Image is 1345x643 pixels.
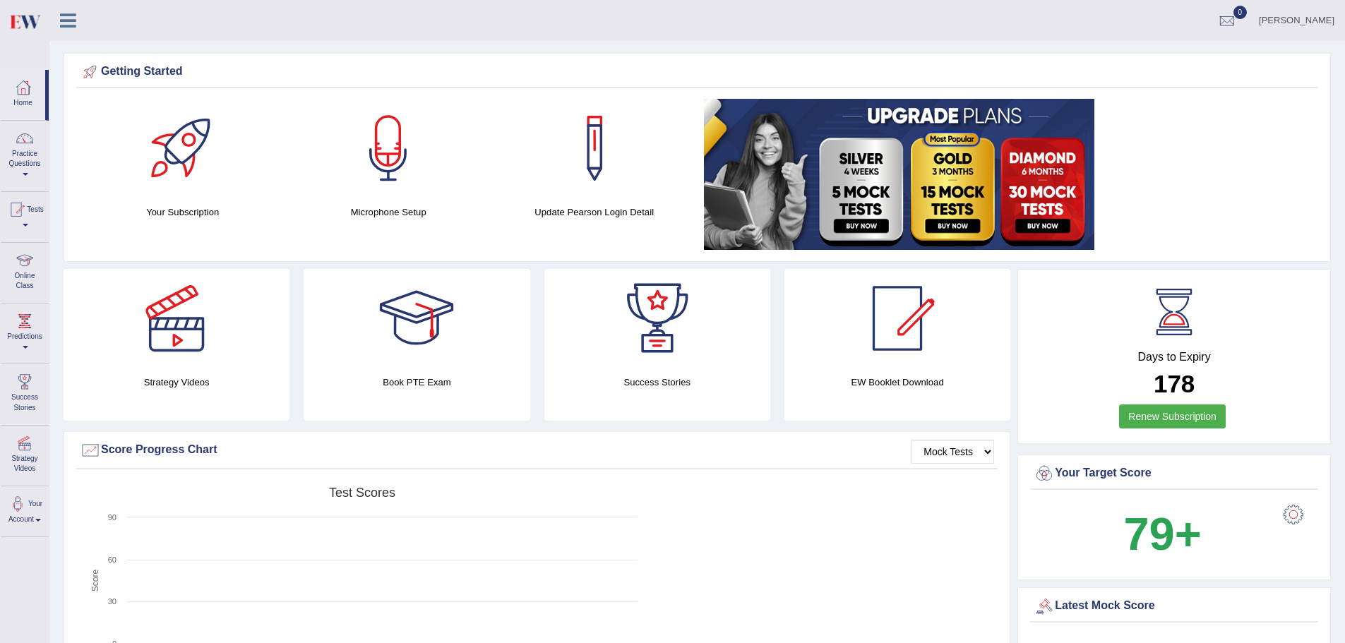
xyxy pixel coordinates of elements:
[108,597,116,606] text: 30
[1,304,49,359] a: Predictions
[64,375,289,390] h4: Strategy Videos
[1034,463,1315,484] div: Your Target Score
[1,70,45,116] a: Home
[108,513,116,522] text: 90
[80,61,1315,83] div: Getting Started
[1154,370,1195,397] b: 178
[1,364,49,420] a: Success Stories
[1,192,49,238] a: Tests
[1,426,49,481] a: Strategy Videos
[1123,508,1201,560] b: 79+
[1,121,49,187] a: Practice Questions
[1,243,49,299] a: Online Class
[329,486,395,500] tspan: Test scores
[87,205,278,220] h4: Your Subscription
[784,375,1010,390] h4: EW Booklet Download
[1119,404,1226,428] a: Renew Subscription
[80,440,994,461] div: Score Progress Chart
[304,375,530,390] h4: Book PTE Exam
[292,205,484,220] h4: Microphone Setup
[1034,596,1315,617] div: Latest Mock Score
[544,375,770,390] h4: Success Stories
[1233,6,1248,19] span: 0
[1,486,49,532] a: Your Account
[704,99,1094,250] img: small5.jpg
[108,555,116,564] text: 60
[498,205,690,220] h4: Update Pearson Login Detail
[1034,351,1315,363] h4: Days to Expiry
[90,570,100,592] tspan: Score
